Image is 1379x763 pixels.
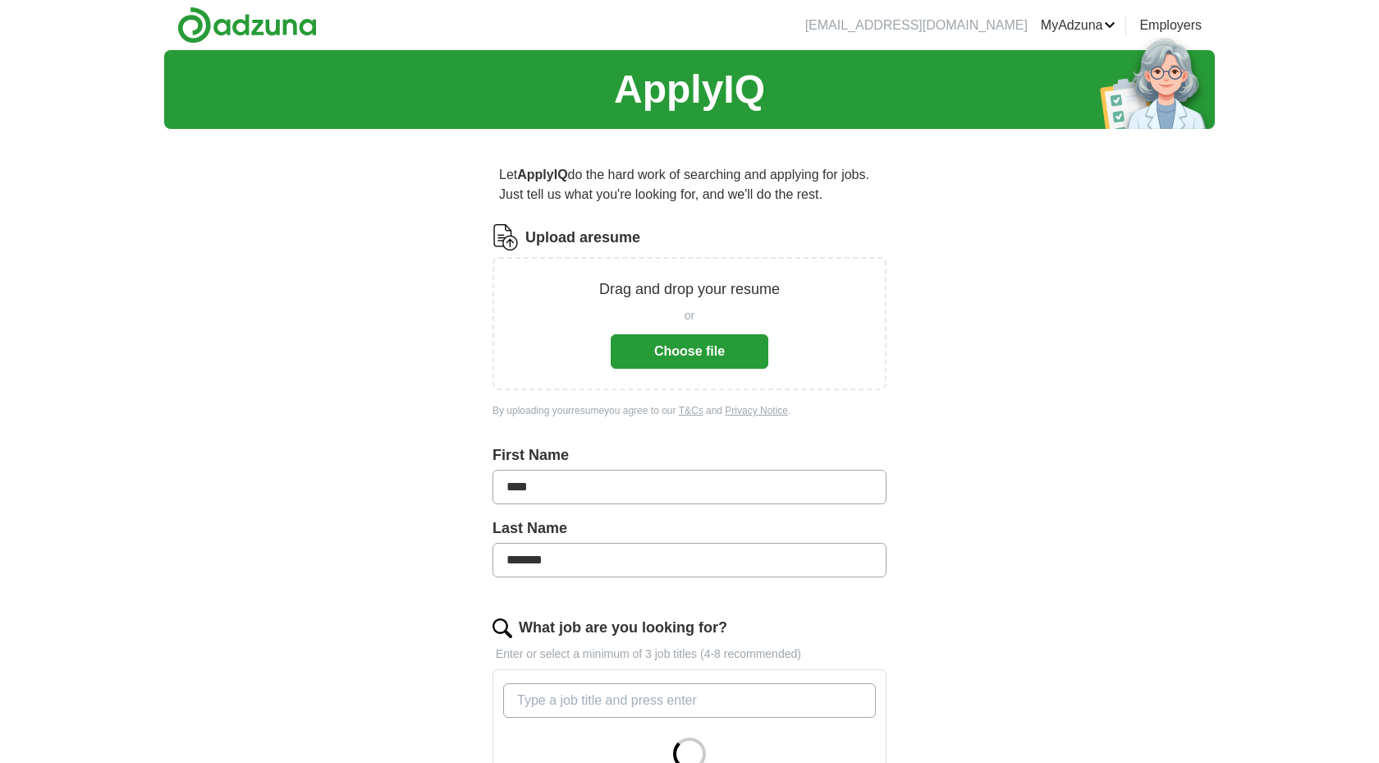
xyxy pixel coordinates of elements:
[599,278,780,301] p: Drag and drop your resume
[679,405,703,416] a: T&Cs
[492,159,886,211] p: Let do the hard work of searching and applying for jobs. Just tell us what you're looking for, an...
[503,683,876,718] input: Type a job title and press enter
[517,168,567,182] strong: ApplyIQ
[492,646,886,663] p: Enter or select a minimum of 3 job titles (4-8 recommended)
[525,227,640,249] label: Upload a resume
[492,618,512,638] img: search.png
[805,16,1028,35] li: [EMAIL_ADDRESS][DOMAIN_NAME]
[492,224,519,251] img: CV Icon
[519,617,727,639] label: What job are you looking for?
[1139,16,1202,35] a: Employers
[685,307,694,324] span: or
[492,517,886,540] label: Last Name
[492,403,886,418] div: By uploading your resume you agree to our and .
[725,405,788,416] a: Privacy Notice
[492,444,886,467] label: First Name
[177,7,317,44] img: Adzuna logo
[611,334,768,369] button: Choose file
[1041,16,1116,35] a: MyAdzuna
[614,60,765,119] h1: ApplyIQ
